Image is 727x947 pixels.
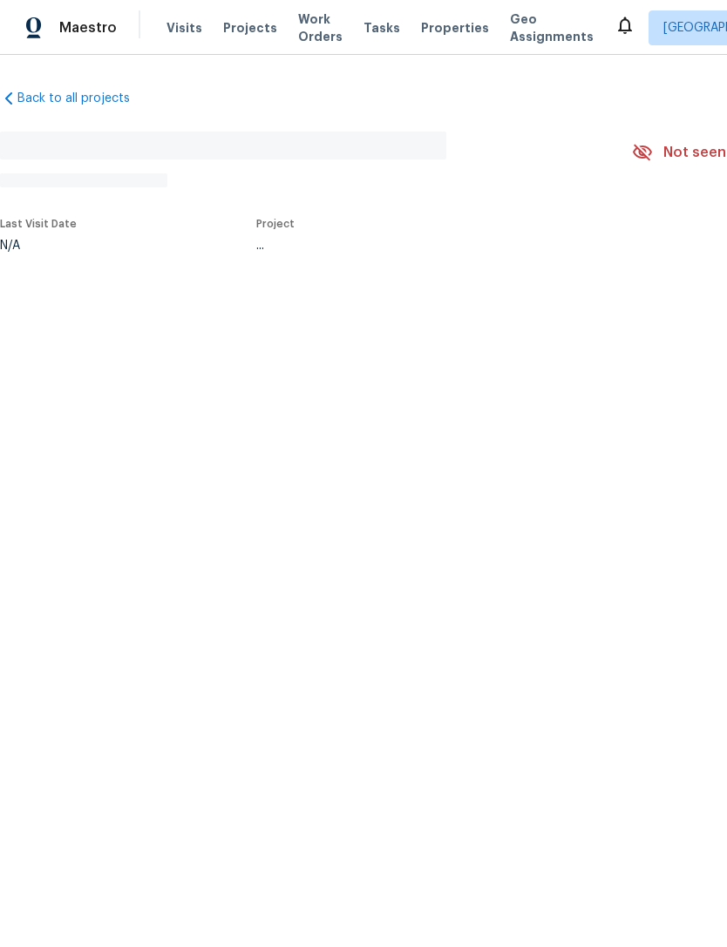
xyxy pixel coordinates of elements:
[256,240,591,252] div: ...
[166,19,202,37] span: Visits
[510,10,594,45] span: Geo Assignments
[59,19,117,37] span: Maestro
[256,219,295,229] span: Project
[298,10,343,45] span: Work Orders
[223,19,277,37] span: Projects
[363,22,400,34] span: Tasks
[421,19,489,37] span: Properties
